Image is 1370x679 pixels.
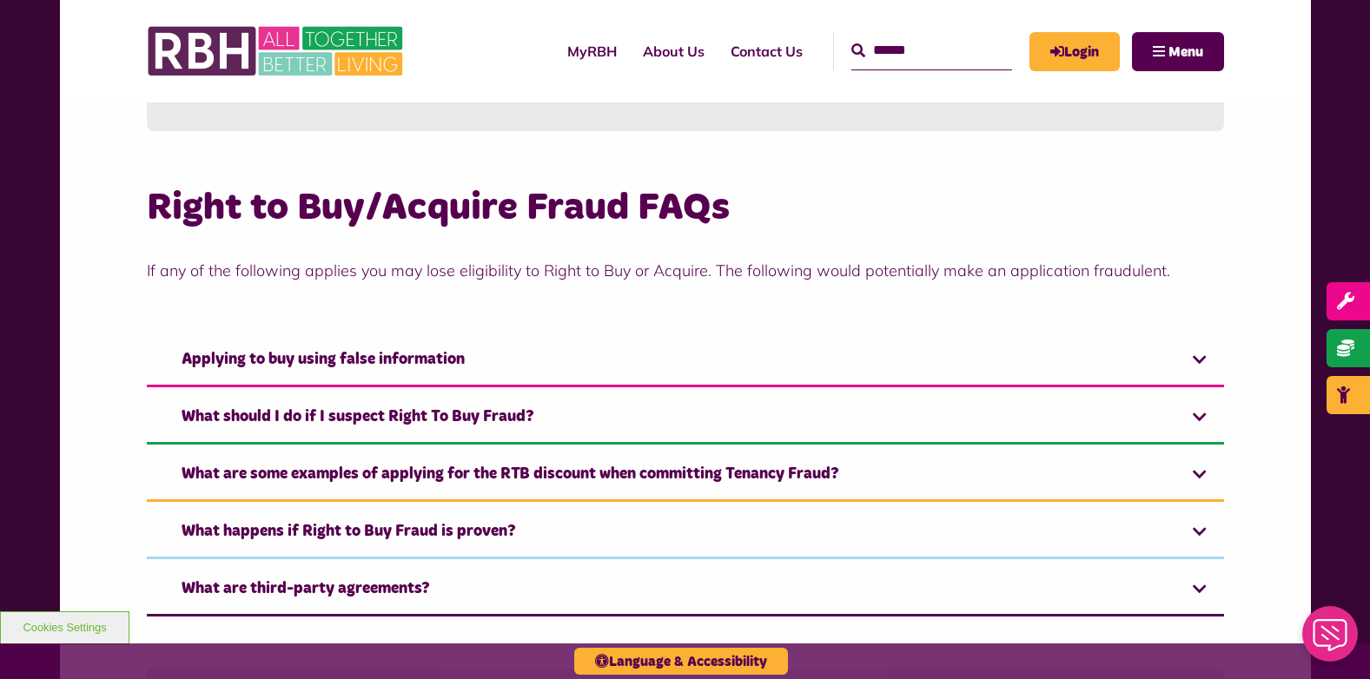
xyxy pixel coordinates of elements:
[1292,601,1370,679] iframe: Netcall Web Assistant for live chat
[554,28,630,75] a: MyRBH
[1132,32,1224,71] button: Navigation
[851,32,1012,69] input: Search
[147,334,1224,387] a: Applying to buy using false information
[574,648,788,675] button: Language & Accessibility
[630,28,718,75] a: About Us
[1168,45,1203,59] span: Menu
[147,183,1224,233] h2: Right to Buy/Acquire Fraud FAQs
[147,506,1224,559] a: What happens if Right to Buy Fraud is proven?
[147,449,1224,502] a: What are some examples of applying for the RTB discount when committing Tenancy Fraud?
[718,28,816,75] a: Contact Us
[147,564,1224,616] a: What are third-party agreements?
[1029,32,1120,71] a: MyRBH
[147,259,1224,282] p: If any of the following applies you may lose eligibility to Right to Buy or Acquire. The followin...
[147,17,407,85] img: RBH
[147,392,1224,445] a: What should I do if I suspect Right To Buy Fraud?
